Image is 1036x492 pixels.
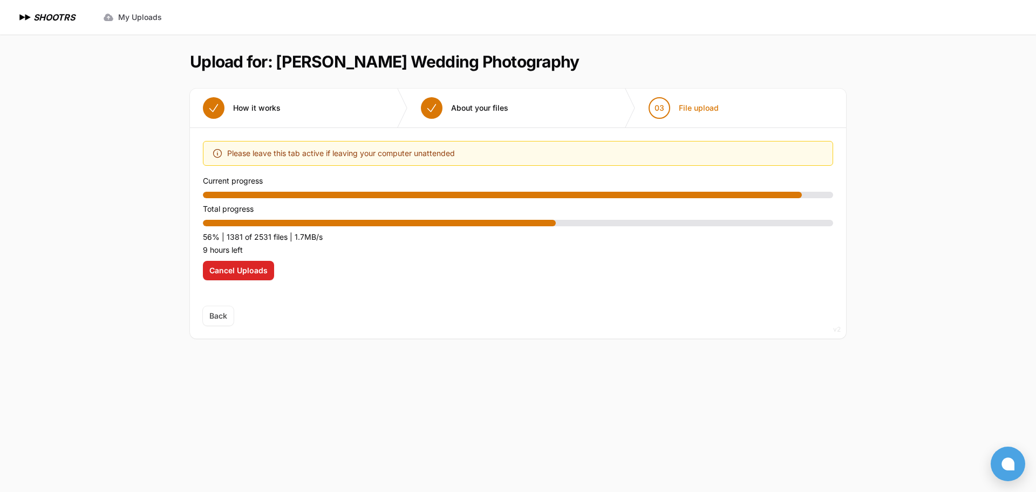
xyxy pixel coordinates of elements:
[203,174,833,187] p: Current progress
[679,103,719,113] span: File upload
[190,52,579,71] h1: Upload for: [PERSON_NAME] Wedding Photography
[451,103,508,113] span: About your files
[203,244,833,257] p: 9 hours left
[17,11,33,24] img: SHOOTRS
[833,323,841,336] div: v2
[655,103,664,113] span: 03
[991,447,1025,481] button: Open chat window
[203,231,833,244] p: 56% | 1381 of 2531 files | 1.7MB/s
[33,11,75,24] h1: SHOOTRS
[190,89,294,127] button: How it works
[233,103,281,113] span: How it works
[227,147,455,160] span: Please leave this tab active if leaving your computer unattended
[636,89,732,127] button: 03 File upload
[203,203,833,215] p: Total progress
[408,89,521,127] button: About your files
[17,11,75,24] a: SHOOTRS SHOOTRS
[97,8,168,27] a: My Uploads
[118,12,162,23] span: My Uploads
[203,261,274,280] button: Cancel Uploads
[209,265,268,276] span: Cancel Uploads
